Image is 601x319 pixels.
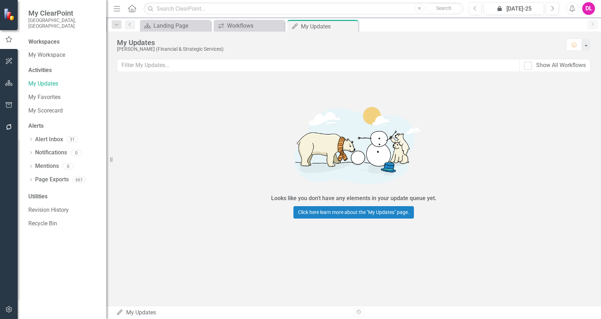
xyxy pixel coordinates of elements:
[117,59,520,72] input: Filter My Updates...
[35,136,63,144] a: Alert Inbox
[486,5,541,13] div: [DATE]-25
[271,194,437,203] div: Looks like you don't have any elements in your update queue yet.
[426,4,462,13] button: Search
[28,220,99,228] a: Recycle Bin
[293,206,414,219] a: Click here learn more about the "My Updates" page.
[301,22,356,31] div: My Updates
[142,21,209,30] a: Landing Page
[117,39,559,46] div: My Updates
[28,38,60,46] div: Workspaces
[28,9,99,17] span: My ClearPoint
[28,93,99,101] a: My Favorites
[116,309,348,317] div: My Updates
[536,61,586,70] div: Show All Workflows
[227,21,283,30] div: Workflows
[144,2,463,15] input: Search ClearPoint...
[35,176,69,184] a: Page Exports
[28,17,99,29] small: [GEOGRAPHIC_DATA], [GEOGRAPHIC_DATA]
[582,2,595,15] button: DL
[28,206,99,214] a: Revision History
[4,8,16,21] img: ClearPoint Strategy
[28,122,99,130] div: Alerts
[67,137,78,143] div: 31
[117,46,559,52] div: [PERSON_NAME] (Financial & Strategic Services)
[28,193,99,201] div: Utilities
[153,21,209,30] div: Landing Page
[247,97,460,193] img: Getting started
[28,80,99,88] a: My Updates
[484,2,544,15] button: [DATE]-25
[72,177,86,183] div: 661
[28,51,99,59] a: My Workspace
[35,162,59,170] a: Mentions
[436,5,451,11] span: Search
[28,107,99,115] a: My Scorecard
[215,21,283,30] a: Workflows
[28,66,99,75] div: Activities
[71,150,82,156] div: 0
[62,163,74,169] div: 0
[35,149,67,157] a: Notifications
